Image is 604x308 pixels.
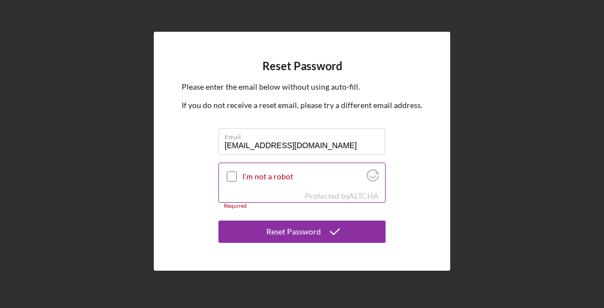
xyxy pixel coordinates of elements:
div: Protected by [305,192,379,201]
div: Required [218,203,386,209]
p: Please enter the email below without using auto-fill. [182,81,422,93]
h4: Reset Password [262,60,342,72]
a: Visit Altcha.org [367,174,379,183]
label: I'm not a robot [242,172,363,181]
div: Reset Password [266,221,321,243]
button: Reset Password [218,221,386,243]
p: If you do not receive a reset email, please try a different email address. [182,99,422,111]
label: Email [225,129,385,141]
a: Visit Altcha.org [349,191,379,201]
